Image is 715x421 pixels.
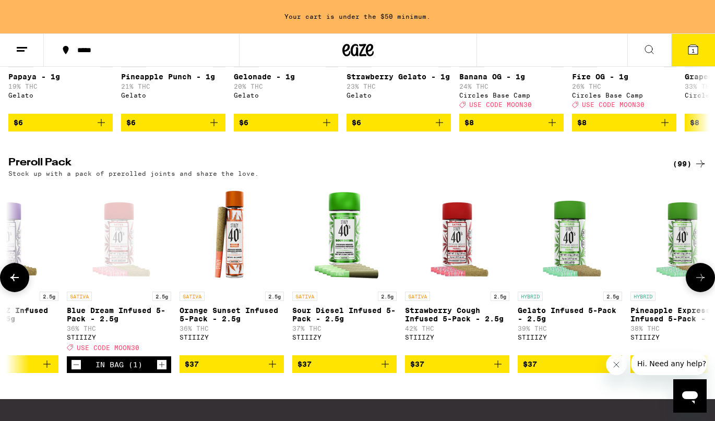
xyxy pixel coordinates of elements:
iframe: Close message [606,354,627,375]
p: 26% THC [572,83,676,90]
p: Pineapple Punch - 1g [121,73,225,81]
button: Add to bag [180,355,284,373]
a: Open page for Gelato Infused 5-Pack - 2.5g from STIIIZY [518,182,622,355]
p: 23% THC [347,83,451,90]
img: STIIIZY - Gelato Infused 5-Pack - 2.5g [518,182,622,286]
a: (99) [673,158,707,170]
div: Gelato [347,92,451,99]
a: Open page for Strawberry Cough Infused 5-Pack - 2.5g from STIIIZY [405,182,509,355]
p: Strawberry Cough Infused 5-Pack - 2.5g [405,306,509,323]
p: Orange Sunset Infused 5-Pack - 2.5g [180,306,284,323]
iframe: Message from company [631,352,707,375]
p: SATIVA [67,292,92,301]
a: Open page for Sour Diesel Infused 5-Pack - 2.5g from STIIIZY [292,182,397,355]
p: Blue Dream Infused 5-Pack - 2.5g [67,306,171,323]
div: Gelato [121,92,225,99]
p: 2.5g [378,292,397,301]
button: Add to bag [8,114,113,131]
span: USE CODE MOON30 [469,102,532,109]
p: Fire OG - 1g [572,73,676,81]
p: Sour Diesel Infused 5-Pack - 2.5g [292,306,397,323]
p: SATIVA [405,292,430,301]
p: 42% THC [405,325,509,332]
p: 20% THC [234,83,338,90]
p: 2.5g [40,292,58,301]
p: 21% THC [121,83,225,90]
a: Open page for Blue Dream Infused 5-Pack - 2.5g from STIIIZY [67,182,171,356]
button: Add to bag [234,114,338,131]
span: 1 [692,47,695,54]
div: Circles Base Camp [572,92,676,99]
div: STIIIZY [180,334,284,341]
p: 36% THC [67,325,171,332]
p: 2.5g [491,292,509,301]
p: 2.5g [603,292,622,301]
div: STIIIZY [405,334,509,341]
div: Circles Base Camp [459,92,564,99]
p: Papaya - 1g [8,73,113,81]
button: Add to bag [518,355,622,373]
img: STIIIZY - Sour Diesel Infused 5-Pack - 2.5g [292,182,397,286]
button: Increment [157,359,167,370]
img: STIIIZY - Strawberry Cough Infused 5-Pack - 2.5g [405,182,509,286]
span: $6 [239,118,248,127]
div: STIIIZY [292,334,397,341]
span: USE CODE MOON30 [582,102,645,109]
p: Banana OG - 1g [459,73,564,81]
div: Gelato [234,92,338,99]
p: Gelato Infused 5-Pack - 2.5g [518,306,622,323]
button: 1 [671,34,715,66]
p: 39% THC [518,325,622,332]
button: Add to bag [121,114,225,131]
span: $37 [185,360,199,368]
div: Gelato [8,92,113,99]
span: $37 [523,360,537,368]
p: HYBRID [518,292,543,301]
iframe: Button to launch messaging window [673,379,707,413]
button: Decrement [71,359,81,370]
img: STIIIZY - Orange Sunset Infused 5-Pack - 2.5g [180,182,284,286]
div: In Bag (1) [96,360,142,369]
span: $8 [577,118,587,127]
h2: Preroll Pack [8,158,656,170]
span: $8 [690,118,699,127]
button: Add to bag [572,114,676,131]
span: $8 [464,118,474,127]
button: Add to bag [347,114,451,131]
span: $6 [14,118,23,127]
p: Gelonade - 1g [234,73,338,81]
span: $37 [297,360,312,368]
span: $37 [410,360,424,368]
span: $6 [126,118,136,127]
a: Open page for Orange Sunset Infused 5-Pack - 2.5g from STIIIZY [180,182,284,355]
p: 36% THC [180,325,284,332]
p: 2.5g [152,292,171,301]
p: 19% THC [8,83,113,90]
p: Strawberry Gelato - 1g [347,73,451,81]
div: STIIIZY [518,334,622,341]
p: SATIVA [180,292,205,301]
p: 37% THC [292,325,397,332]
button: Add to bag [459,114,564,131]
p: 2.5g [265,292,284,301]
span: $6 [352,118,361,127]
span: USE CODE MOON30 [77,344,139,351]
button: Add to bag [405,355,509,373]
p: HYBRID [630,292,656,301]
div: STIIIZY [67,334,171,341]
p: Stock up with a pack of prerolled joints and share the love. [8,170,259,177]
p: SATIVA [292,292,317,301]
p: 24% THC [459,83,564,90]
button: Add to bag [292,355,397,373]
